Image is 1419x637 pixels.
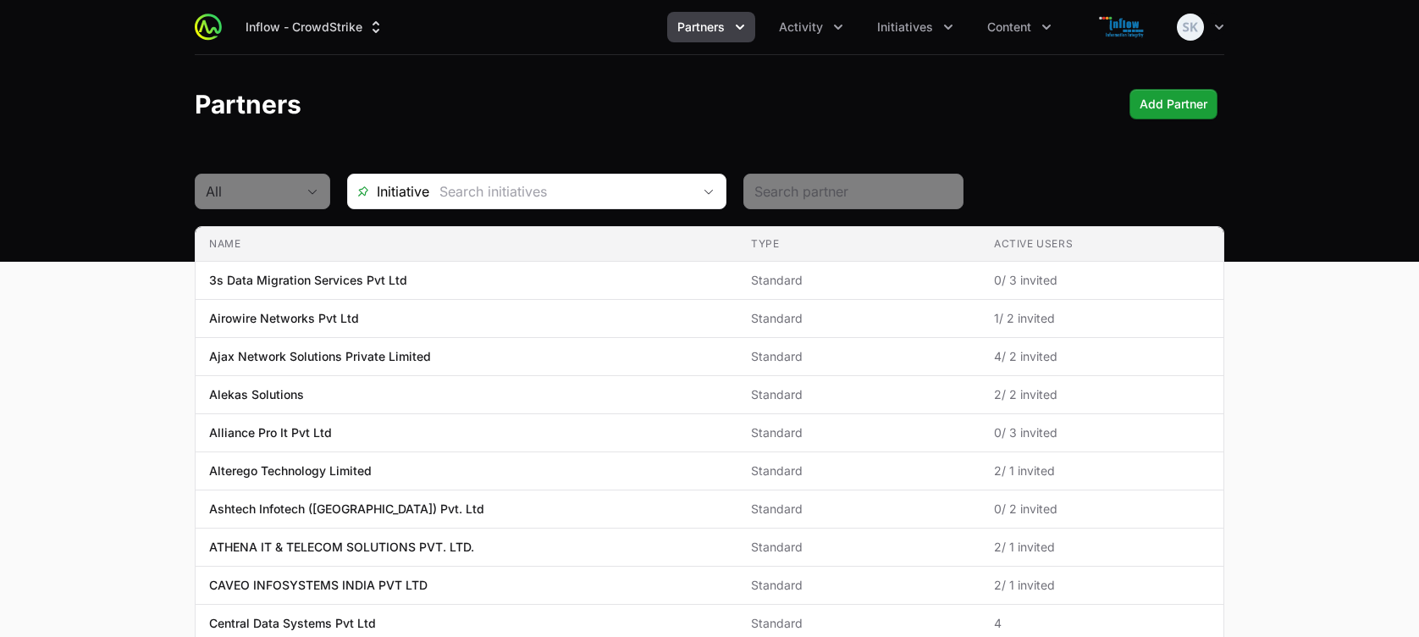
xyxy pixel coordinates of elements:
[692,174,726,208] div: Open
[977,12,1062,42] button: Content
[977,12,1062,42] div: Content menu
[751,501,967,518] span: Standard
[209,615,376,632] p: Central Data Systems Pvt Ltd
[1140,94,1207,114] span: Add Partner
[751,463,967,479] span: Standard
[209,424,332,441] p: Alliance Pro It Pvt Ltd
[348,181,429,202] span: Initiative
[1082,10,1163,44] img: Inflow
[1129,89,1217,119] button: Add Partner
[867,12,963,42] div: Initiatives menu
[877,19,933,36] span: Initiatives
[779,19,823,36] span: Activity
[987,19,1031,36] span: Content
[751,310,967,327] span: Standard
[667,12,755,42] button: Partners
[196,227,737,262] th: Name
[994,348,1210,365] span: 4 / 2 invited
[209,310,359,327] p: Airowire Networks Pvt Ltd
[235,12,395,42] div: Supplier switch menu
[980,227,1223,262] th: Active Users
[994,577,1210,594] span: 2 / 1 invited
[677,19,725,36] span: Partners
[429,174,692,208] input: Search initiatives
[994,386,1210,403] span: 2 / 2 invited
[196,174,329,208] button: All
[754,181,952,202] input: Search partner
[994,463,1210,479] span: 2 / 1 invited
[994,272,1210,289] span: 0 / 3 invited
[751,577,967,594] span: Standard
[222,12,1062,42] div: Main navigation
[994,615,1210,632] span: 4
[751,272,967,289] span: Standard
[751,386,967,403] span: Standard
[994,424,1210,441] span: 0 / 3 invited
[994,310,1210,327] span: 1 / 2 invited
[195,89,301,119] h1: Partners
[751,539,967,556] span: Standard
[737,227,980,262] th: Type
[994,501,1210,518] span: 0 / 2 invited
[867,12,963,42] button: Initiatives
[209,272,407,289] p: 3s Data Migration Services Pvt Ltd
[994,539,1210,556] span: 2 / 1 invited
[209,463,372,479] p: Alterego Technology Limited
[1129,89,1217,119] div: Primary actions
[751,348,967,365] span: Standard
[209,501,484,518] p: Ashtech Infotech ([GEOGRAPHIC_DATA]) Pvt. Ltd
[751,424,967,441] span: Standard
[769,12,853,42] button: Activity
[667,12,755,42] div: Partners menu
[209,539,474,556] p: ATHENA IT & TELECOM SOLUTIONS PVT. LTD.
[235,12,395,42] button: Inflow - CrowdStrike
[769,12,853,42] div: Activity menu
[209,577,428,594] p: CAVEO INFOSYSTEMS INDIA PVT LTD
[209,348,431,365] p: Ajax Network Solutions Private Limited
[195,14,222,41] img: ActivitySource
[206,181,295,202] div: All
[751,615,967,632] span: Standard
[1177,14,1204,41] img: Shreesha Ka
[209,386,304,403] p: Alekas Solutions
